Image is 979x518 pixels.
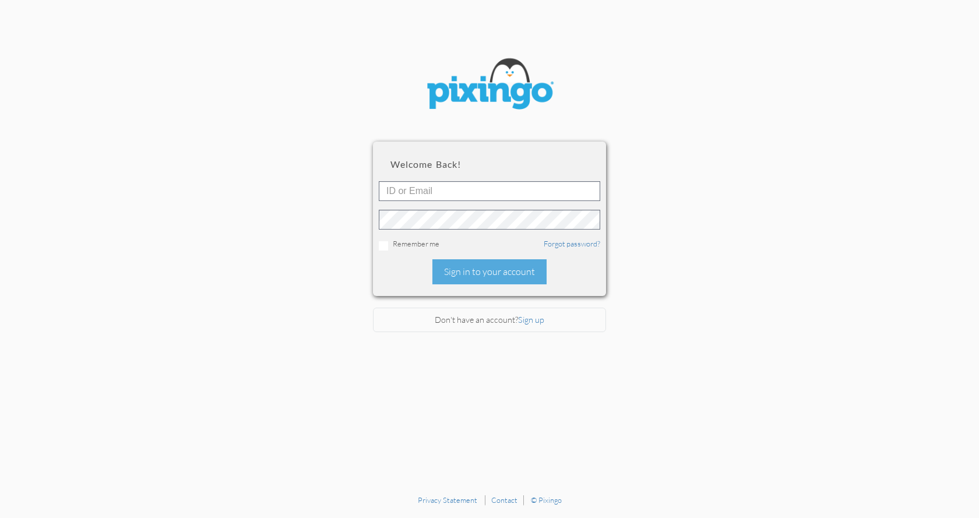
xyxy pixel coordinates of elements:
[420,52,559,118] img: pixingo logo
[379,181,600,201] input: ID or Email
[531,495,562,505] a: © Pixingo
[373,308,606,333] div: Don't have an account?
[491,495,517,505] a: Contact
[544,239,600,248] a: Forgot password?
[432,259,547,284] div: Sign in to your account
[418,495,477,505] a: Privacy Statement
[379,238,600,251] div: Remember me
[390,159,589,170] h2: Welcome back!
[518,315,544,325] a: Sign up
